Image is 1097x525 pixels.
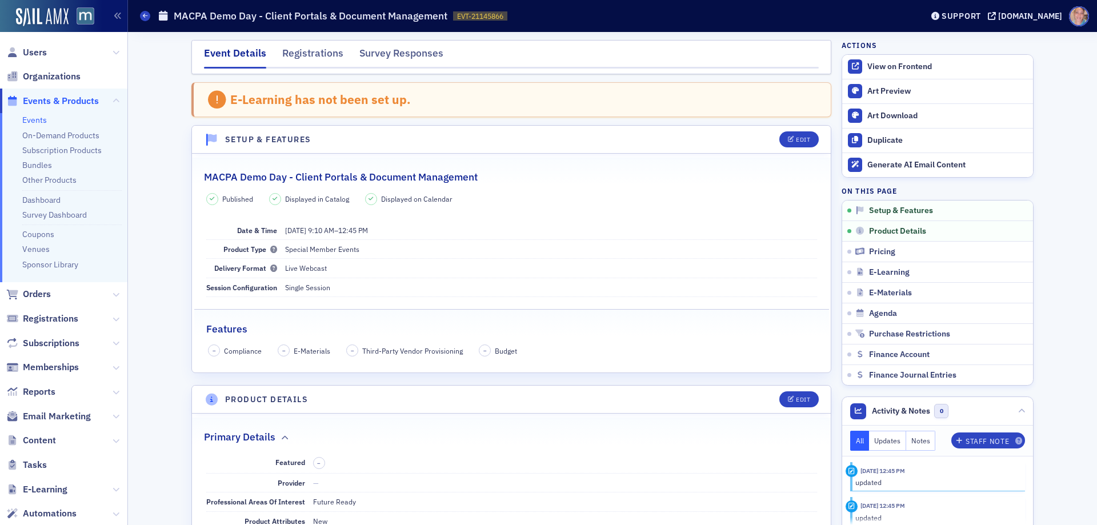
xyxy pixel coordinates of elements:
div: Edit [796,396,810,403]
span: [DATE] [285,226,306,235]
div: [DOMAIN_NAME] [998,11,1062,21]
a: View on Frontend [842,55,1033,79]
a: Tasks [6,459,47,471]
span: EVT-21145866 [457,11,503,21]
a: Memberships [6,361,79,374]
h4: On this page [842,186,1034,196]
div: updated [855,477,1017,487]
span: Reports [23,386,55,398]
span: Displayed on Calendar [381,194,453,204]
span: Setup & Features [869,206,933,216]
time: 9/3/2025 12:45 PM [860,467,905,475]
button: Notes [906,431,936,451]
span: Live Webcast [285,263,327,272]
button: All [850,431,870,451]
div: Update [846,500,858,512]
span: Purchase Restrictions [869,329,950,339]
time: 12:45 PM [338,226,368,235]
span: Events & Products [23,95,99,107]
span: Delivery Format [214,263,277,272]
div: Art Preview [867,86,1027,97]
span: Profile [1069,6,1089,26]
button: Generate AI Email Content [842,153,1033,177]
div: Generate AI Email Content [867,160,1027,170]
button: Duplicate [842,128,1033,153]
div: Art Download [867,111,1027,121]
span: — [313,478,319,487]
h1: MACPA Demo Day - Client Portals & Document Management [174,9,447,23]
a: Users [6,46,47,59]
span: Tasks [23,459,47,471]
span: Pricing [869,247,895,257]
span: Content [23,434,56,447]
a: Email Marketing [6,410,91,423]
button: Updates [869,431,906,451]
span: Featured [275,458,305,467]
span: Compliance [224,346,262,356]
span: 0 [934,404,948,418]
span: Subscriptions [23,337,79,350]
img: SailAMX [16,8,69,26]
span: Organizations [23,70,81,83]
a: Events [22,115,47,125]
a: Automations [6,507,77,520]
div: Staff Note [966,438,1009,444]
div: Future Ready [313,496,356,507]
span: – [285,226,368,235]
span: – [282,347,286,355]
span: Session Configuration [206,283,277,292]
span: Budget [495,346,517,356]
span: E-Learning [869,267,910,278]
a: Other Products [22,175,77,185]
span: Published [222,194,253,204]
span: E-Materials [869,288,912,298]
h4: Actions [842,40,877,50]
span: Agenda [869,308,897,319]
span: Product Details [869,226,926,237]
button: Staff Note [951,432,1025,448]
a: Art Preview [842,79,1033,103]
div: Duplicate [867,135,1027,146]
a: Subscriptions [6,337,79,350]
span: Registrations [23,312,78,325]
time: 9/3/2025 12:45 PM [860,502,905,510]
span: – [483,347,487,355]
div: Edit [796,137,810,143]
span: Memberships [23,361,79,374]
a: Events & Products [6,95,99,107]
button: Edit [779,391,819,407]
span: Finance Journal Entries [869,370,956,380]
img: SailAMX [77,7,94,25]
span: Professional Areas Of Interest [206,497,305,506]
a: Art Download [842,103,1033,128]
a: E-Learning [6,483,67,496]
a: On-Demand Products [22,130,99,141]
button: Edit [779,131,819,147]
span: E-Materials [294,346,330,356]
a: View Homepage [69,7,94,27]
div: Update [846,465,858,477]
span: – [213,347,216,355]
span: Third-Party Vendor Provisioning [362,346,463,356]
div: Support [942,11,981,21]
a: Survey Dashboard [22,210,87,220]
span: Date & Time [237,226,277,235]
div: View on Frontend [867,62,1027,72]
div: Registrations [282,46,343,67]
a: Coupons [22,229,54,239]
a: Registrations [6,312,78,325]
h2: Primary Details [204,430,275,444]
span: Finance Account [869,350,930,360]
span: Displayed in Catalog [285,194,349,204]
span: Automations [23,507,77,520]
a: Reports [6,386,55,398]
span: Special Member Events [285,245,359,254]
time: 9:10 AM [308,226,334,235]
span: Email Marketing [23,410,91,423]
a: Subscription Products [22,145,102,155]
a: Bundles [22,160,52,170]
a: Orders [6,288,51,300]
span: Single Session [285,283,330,292]
h4: Setup & Features [225,134,311,146]
div: Event Details [204,46,266,69]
